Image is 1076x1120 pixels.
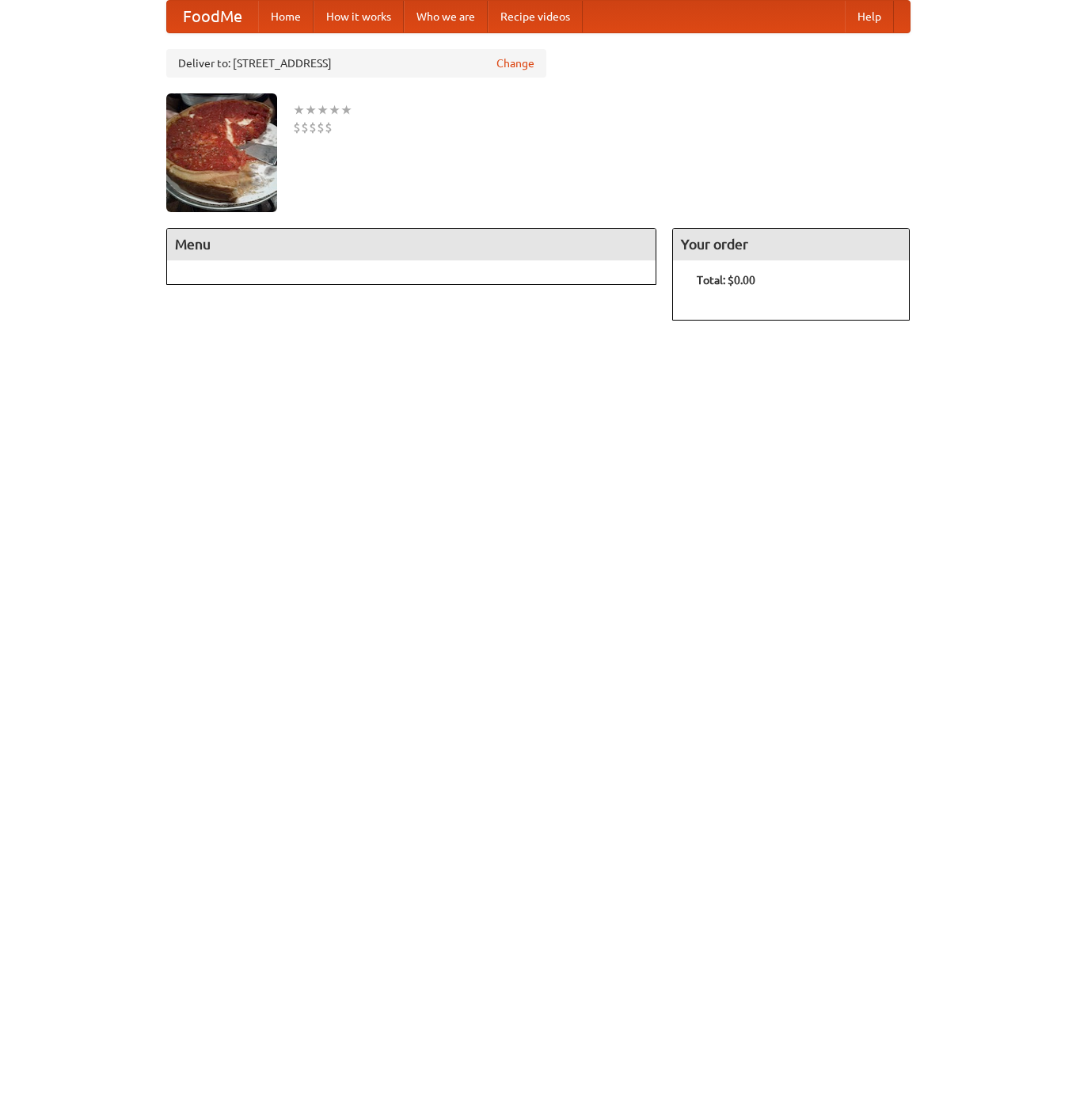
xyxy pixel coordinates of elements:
li: $ [293,119,301,136]
li: ★ [340,101,352,119]
b: Total: $0.00 [697,274,755,287]
li: ★ [293,101,305,119]
li: $ [301,119,309,136]
h4: Menu [167,229,656,260]
a: Who we are [404,1,488,32]
a: How it works [314,1,404,32]
a: Recipe videos [488,1,583,32]
a: FoodMe [167,1,258,32]
a: Home [258,1,314,32]
h4: Your order [673,229,909,260]
a: Change [496,55,534,71]
li: ★ [305,101,317,119]
a: Help [845,1,894,32]
li: ★ [329,101,340,119]
li: ★ [317,101,329,119]
img: angular.jpg [166,93,277,212]
div: Deliver to: [STREET_ADDRESS] [166,49,546,78]
li: $ [317,119,325,136]
li: $ [325,119,333,136]
li: $ [309,119,317,136]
